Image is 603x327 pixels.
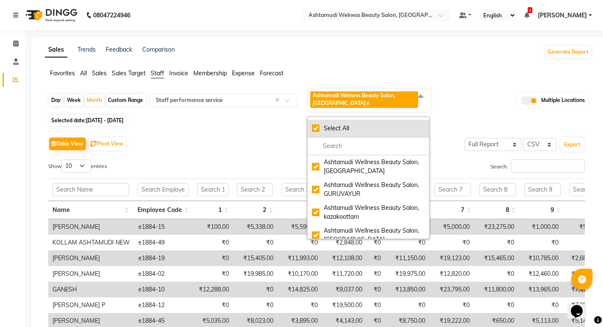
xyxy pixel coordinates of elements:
[92,69,107,77] span: Sales
[430,250,474,266] td: ₹19,123.00
[312,124,425,133] div: Select All
[563,250,602,266] td: ₹2,683.00
[474,235,518,250] td: ₹0
[545,46,591,58] button: Generate Report
[322,282,366,297] td: ₹9,037.00
[430,219,474,235] td: ₹5,000.00
[385,250,430,266] td: ₹11,150.00
[134,250,194,266] td: e1884-19
[561,137,584,152] button: Export
[278,266,322,282] td: ₹10,170.00
[232,69,255,77] span: Expense
[275,96,282,104] span: Clear all
[194,297,233,313] td: ₹0
[474,266,518,282] td: ₹0
[322,250,366,266] td: ₹12,108.00
[278,219,322,235] td: ₹5,590.00
[475,201,520,219] th: 8: activate to sort column ascending
[430,201,475,219] th: 7: activate to sort column ascending
[233,297,278,313] td: ₹0
[541,96,585,105] span: Multiple Locations
[312,181,425,198] div: Ashtamudi Wellness Beauty Salon, GURUVAYUR
[48,250,134,266] td: [PERSON_NAME]
[518,250,563,266] td: ₹10,785.00
[528,7,532,13] span: 3
[563,266,602,282] td: ₹2,535.00
[88,137,126,150] button: Pivot View
[430,282,474,297] td: ₹23,795.00
[22,3,80,27] img: logo
[194,219,233,235] td: ₹100.00
[65,94,83,106] div: Week
[430,266,474,282] td: ₹12,820.00
[106,94,145,106] div: Custom Range
[197,183,229,196] input: Search 1
[281,183,318,196] input: Search 3
[563,282,602,297] td: ₹7,420.00
[194,235,233,250] td: ₹0
[91,141,97,147] img: pivot.png
[48,219,134,235] td: [PERSON_NAME]
[474,250,518,266] td: ₹15,465.00
[49,115,126,126] span: Selected date:
[48,266,134,282] td: [PERSON_NAME]
[490,159,585,173] label: Search:
[80,69,87,77] span: All
[193,69,227,77] span: Membership
[233,266,278,282] td: ₹19,985.00
[278,282,322,297] td: ₹14,825.00
[151,69,164,77] span: Staff
[233,235,278,250] td: ₹0
[312,142,425,151] input: multiselect-search
[106,46,132,53] a: Feedback
[366,235,385,250] td: ₹0
[48,159,107,173] label: Show entries
[312,226,425,244] div: Ashtamudi Wellness Beauty Salon, [GEOGRAPHIC_DATA]
[524,183,561,196] input: Search 9
[366,100,369,106] a: x
[278,235,322,250] td: ₹0
[233,201,278,219] th: 2: activate to sort column ascending
[312,158,425,176] div: Ashtamudi Wellness Beauty Salon, [GEOGRAPHIC_DATA]
[474,219,518,235] td: ₹23,275.00
[52,183,129,196] input: Search Name
[366,266,385,282] td: ₹0
[479,183,516,196] input: Search 8
[518,266,563,282] td: ₹12,460.00
[237,183,273,196] input: Search 2
[48,201,133,219] th: Name: activate to sort column ascending
[563,235,602,250] td: ₹0
[569,183,600,196] input: Search 10
[518,282,563,297] td: ₹13,965.00
[194,266,233,282] td: ₹0
[385,282,430,297] td: ₹13,850.00
[567,293,595,319] iframe: chat widget
[366,250,385,266] td: ₹0
[518,297,563,313] td: ₹0
[48,297,134,313] td: [PERSON_NAME] P
[322,235,366,250] td: ₹2,848.00
[563,297,602,313] td: ₹7,050.00
[134,297,194,313] td: e1884-12
[112,69,146,77] span: Sales Target
[430,235,474,250] td: ₹0
[93,3,130,27] b: 08047224946
[233,219,278,235] td: ₹5,338.00
[138,183,189,196] input: Search Employee Code
[435,183,471,196] input: Search 7
[169,69,188,77] span: Invoice
[366,297,385,313] td: ₹0
[49,137,86,150] button: Table View
[524,11,529,19] a: 3
[322,266,366,282] td: ₹11,720.00
[366,282,385,297] td: ₹0
[134,219,194,235] td: e1884-15
[134,235,194,250] td: e1884-49
[385,266,430,282] td: ₹19,975.00
[511,159,585,173] input: Search:
[430,297,474,313] td: ₹0
[277,201,322,219] th: 3: activate to sort column ascending
[385,235,430,250] td: ₹0
[194,282,233,297] td: ₹12,288.00
[134,282,194,297] td: e1884-10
